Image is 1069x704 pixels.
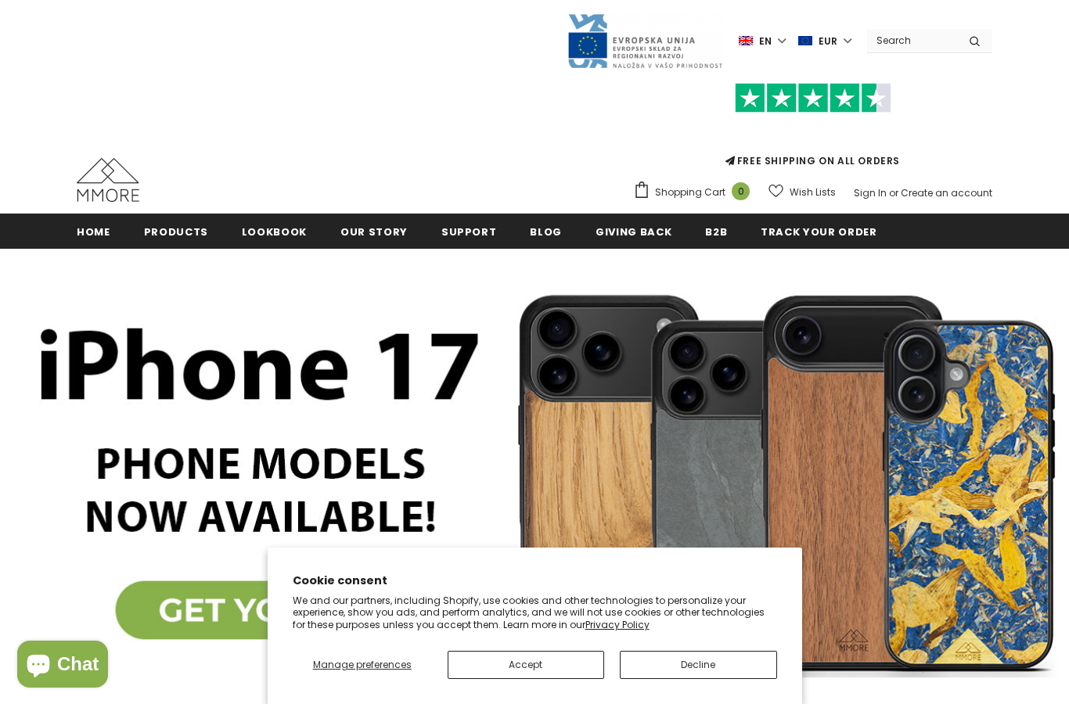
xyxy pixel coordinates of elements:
[567,34,723,47] a: Javni Razpis
[441,224,497,239] span: support
[790,185,836,200] span: Wish Lists
[596,224,671,239] span: Giving back
[889,186,898,199] span: or
[293,573,777,589] h2: Cookie consent
[530,214,562,249] a: Blog
[448,651,604,679] button: Accept
[313,658,412,671] span: Manage preferences
[340,224,408,239] span: Our Story
[633,113,992,153] iframe: Customer reviews powered by Trustpilot
[854,186,887,199] a: Sign In
[655,185,725,200] span: Shopping Cart
[242,214,307,249] a: Lookbook
[901,186,992,199] a: Create an account
[732,182,750,200] span: 0
[567,13,723,70] img: Javni Razpis
[293,594,777,631] p: We and our partners, including Shopify, use cookies and other technologies to personalize your ex...
[739,34,753,48] img: i-lang-1.png
[340,214,408,249] a: Our Story
[819,34,837,49] span: EUR
[735,83,891,113] img: Trust Pilot Stars
[144,224,208,239] span: Products
[77,214,110,249] a: Home
[633,90,992,167] span: FREE SHIPPING ON ALL ORDERS
[761,224,876,239] span: Track your order
[705,214,727,249] a: B2B
[13,641,113,691] inbox-online-store-chat: Shopify online store chat
[761,214,876,249] a: Track your order
[620,651,776,679] button: Decline
[867,29,957,52] input: Search Site
[705,224,727,239] span: B2B
[441,214,497,249] a: support
[77,224,110,239] span: Home
[759,34,772,49] span: en
[242,224,307,239] span: Lookbook
[77,158,139,202] img: MMORE Cases
[293,651,432,679] button: Manage preferences
[633,181,758,204] a: Shopping Cart 0
[596,214,671,249] a: Giving back
[768,178,836,206] a: Wish Lists
[530,224,562,239] span: Blog
[144,214,208,249] a: Products
[585,618,650,631] a: Privacy Policy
